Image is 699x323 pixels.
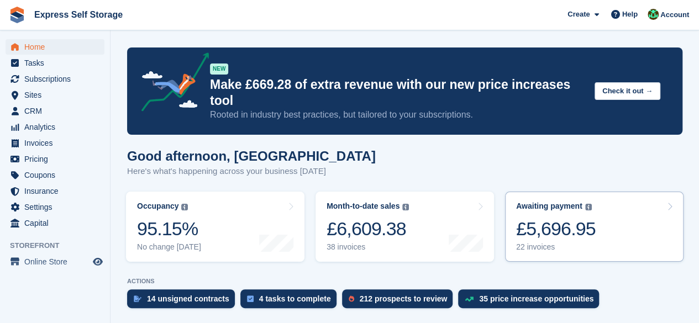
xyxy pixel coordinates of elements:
[360,294,448,303] div: 212 prospects to review
[127,289,240,314] a: 14 unsigned contracts
[137,202,178,211] div: Occupancy
[210,77,586,109] p: Make £669.28 of extra revenue with our new price increases tool
[132,52,209,115] img: price-adjustments-announcement-icon-8257ccfd72463d97f412b2fc003d46551f7dbcb40ab6d574587a9cd5c0d94...
[6,119,104,135] a: menu
[24,183,91,199] span: Insurance
[24,254,91,269] span: Online Store
[247,295,254,302] img: task-75834270c22a3079a89374b754ae025e5fb1db73e45f91037f5363f120a921f8.svg
[585,204,592,210] img: icon-info-grey-7440780725fd019a000dd9b08b2336e03edf1995a4989e88bcd33f0948082b44.svg
[24,215,91,231] span: Capital
[660,9,689,20] span: Account
[127,165,376,178] p: Here's what's happening across your business [DATE]
[127,149,376,163] h1: Good afternoon, [GEOGRAPHIC_DATA]
[516,242,596,252] div: 22 invoices
[316,192,494,262] a: Month-to-date sales £6,609.38 38 invoices
[402,204,409,210] img: icon-info-grey-7440780725fd019a000dd9b08b2336e03edf1995a4989e88bcd33f0948082b44.svg
[327,218,409,240] div: £6,609.38
[210,63,228,75] div: NEW
[342,289,459,314] a: 212 prospects to review
[24,119,91,135] span: Analytics
[595,82,660,100] button: Check it out →
[349,295,354,302] img: prospect-51fa495bee0391a8d652442698ab0144808aea92771e9ea1ae160a38d050c398.svg
[24,39,91,55] span: Home
[6,39,104,55] a: menu
[181,204,188,210] img: icon-info-grey-7440780725fd019a000dd9b08b2336e03edf1995a4989e88bcd33f0948082b44.svg
[147,294,229,303] div: 14 unsigned contracts
[6,71,104,87] a: menu
[259,294,331,303] div: 4 tasks to complete
[465,296,474,301] img: price_increase_opportunities-93ffe204e8149a01c8c9dc8f82e8f89637d9d84a8eef4429ea346261dce0b2c0.svg
[137,242,201,252] div: No change [DATE]
[24,87,91,103] span: Sites
[24,71,91,87] span: Subscriptions
[127,278,682,285] p: ACTIONS
[6,87,104,103] a: menu
[137,218,201,240] div: 95.15%
[458,289,605,314] a: 35 price increase opportunities
[479,294,593,303] div: 35 price increase opportunities
[91,255,104,268] a: Preview store
[622,9,638,20] span: Help
[24,151,91,167] span: Pricing
[210,109,586,121] p: Rooted in industry best practices, but tailored to your subscriptions.
[126,192,304,262] a: Occupancy 95.15% No change [DATE]
[240,289,342,314] a: 4 tasks to complete
[6,183,104,199] a: menu
[24,167,91,183] span: Coupons
[516,218,596,240] div: £5,696.95
[6,151,104,167] a: menu
[6,199,104,215] a: menu
[6,215,104,231] a: menu
[6,135,104,151] a: menu
[6,254,104,269] a: menu
[327,242,409,252] div: 38 invoices
[648,9,659,20] img: Shakiyra Davis
[24,199,91,215] span: Settings
[30,6,127,24] a: Express Self Storage
[516,202,582,211] div: Awaiting payment
[10,240,110,251] span: Storefront
[567,9,590,20] span: Create
[24,55,91,71] span: Tasks
[9,7,25,23] img: stora-icon-8386f47178a22dfd0bd8f6a31ec36ba5ce8667c1dd55bd0f319d3a0aa187defe.svg
[6,55,104,71] a: menu
[24,135,91,151] span: Invoices
[6,167,104,183] a: menu
[134,295,141,302] img: contract_signature_icon-13c848040528278c33f63329250d36e43548de30e8caae1d1a13099fd9432cc5.svg
[24,103,91,119] span: CRM
[327,202,400,211] div: Month-to-date sales
[505,192,684,262] a: Awaiting payment £5,696.95 22 invoices
[6,103,104,119] a: menu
